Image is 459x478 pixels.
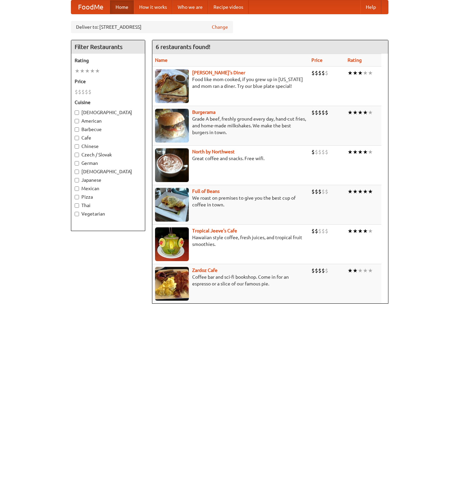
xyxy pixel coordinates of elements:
[155,76,306,90] p: Food like mom cooked, if you grew up in [US_STATE] and mom ran a diner. Try our blue plate special!
[358,109,363,116] li: ★
[353,69,358,77] li: ★
[368,109,373,116] li: ★
[368,227,373,235] li: ★
[353,227,358,235] li: ★
[322,188,325,195] li: $
[192,149,235,154] b: North by Northwest
[88,88,92,96] li: $
[192,188,220,194] b: Full of Beans
[311,267,315,274] li: $
[318,227,322,235] li: $
[95,67,100,75] li: ★
[311,227,315,235] li: $
[368,267,373,274] li: ★
[71,40,145,54] h4: Filter Restaurants
[360,0,381,14] a: Help
[75,127,79,132] input: Barbecue
[75,194,142,200] label: Pizza
[155,57,168,63] a: Name
[353,109,358,116] li: ★
[358,227,363,235] li: ★
[75,110,79,115] input: [DEMOGRAPHIC_DATA]
[311,148,315,156] li: $
[75,177,142,183] label: Japanese
[75,126,142,133] label: Barbecue
[110,0,134,14] a: Home
[311,69,315,77] li: $
[368,188,373,195] li: ★
[155,148,189,182] img: north.jpg
[358,69,363,77] li: ★
[75,118,142,124] label: American
[325,109,328,116] li: $
[315,267,318,274] li: $
[75,153,79,157] input: Czech / Slovak
[318,188,322,195] li: $
[212,24,228,30] a: Change
[155,116,306,136] p: Grade A beef, freshly ground every day, hand-cut fries, and home-made milkshakes. We make the bes...
[75,210,142,217] label: Vegetarian
[75,57,142,64] h5: Rating
[75,185,142,192] label: Mexican
[315,109,318,116] li: $
[315,227,318,235] li: $
[71,0,110,14] a: FoodMe
[325,69,328,77] li: $
[348,109,353,116] li: ★
[348,57,362,63] a: Rating
[348,69,353,77] li: ★
[81,88,85,96] li: $
[75,168,142,175] label: [DEMOGRAPHIC_DATA]
[315,69,318,77] li: $
[75,134,142,141] label: Cafe
[155,155,306,162] p: Great coffee and snacks. Free wifi.
[315,148,318,156] li: $
[311,109,315,116] li: $
[75,178,79,182] input: Japanese
[71,21,233,33] div: Deliver to: [STREET_ADDRESS]
[322,267,325,274] li: $
[75,67,80,75] li: ★
[363,148,368,156] li: ★
[192,70,245,75] a: [PERSON_NAME]'s Diner
[348,227,353,235] li: ★
[155,274,306,287] p: Coffee bar and sci-fi bookshop. Come in for an espresso or a slice of our famous pie.
[363,188,368,195] li: ★
[363,227,368,235] li: ★
[208,0,249,14] a: Recipe videos
[75,136,79,140] input: Cafe
[325,148,328,156] li: $
[156,44,210,50] ng-pluralize: 6 restaurants found!
[192,109,215,115] a: Burgerama
[75,88,78,96] li: $
[75,203,79,208] input: Thai
[155,234,306,248] p: Hawaiian style coffee, fresh juices, and tropical fruit smoothies.
[134,0,172,14] a: How it works
[358,148,363,156] li: ★
[155,188,189,222] img: beans.jpg
[348,148,353,156] li: ★
[318,109,322,116] li: $
[322,148,325,156] li: $
[318,267,322,274] li: $
[325,227,328,235] li: $
[75,186,79,191] input: Mexican
[348,188,353,195] li: ★
[85,67,90,75] li: ★
[322,227,325,235] li: $
[358,188,363,195] li: ★
[75,195,79,199] input: Pizza
[311,57,323,63] a: Price
[325,188,328,195] li: $
[75,151,142,158] label: Czech / Slovak
[75,202,142,209] label: Thai
[325,267,328,274] li: $
[192,228,237,233] a: Tropical Jeeve's Cafe
[172,0,208,14] a: Who we are
[155,195,306,208] p: We roast on premises to give you the best cup of coffee in town.
[192,268,218,273] a: Zardoz Cafe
